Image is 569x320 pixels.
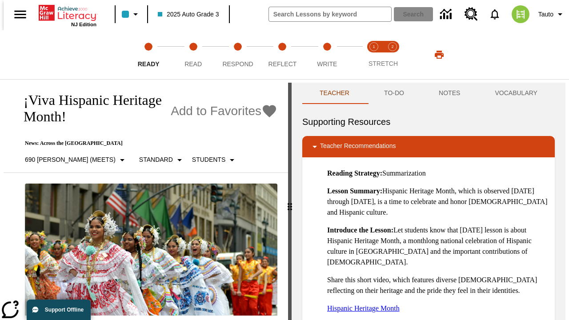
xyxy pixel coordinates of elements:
button: Scaffolds, Standard [136,152,188,168]
span: STRETCH [369,60,398,67]
div: reading [4,83,288,316]
img: avatar image [512,5,529,23]
text: 1 [373,44,375,49]
p: Standard [139,155,173,164]
span: Reflect [268,60,297,68]
button: Stretch Respond step 2 of 2 [380,30,405,79]
p: 690 [PERSON_NAME] (Meets) [25,155,116,164]
button: VOCABULARY [477,83,555,104]
a: Hispanic Heritage Month [327,304,400,312]
strong: Reading Strategy: [327,169,382,177]
span: Support Offline [45,307,84,313]
p: Hispanic Heritage Month, which is observed [DATE] through [DATE], is a time to celebrate and hono... [327,186,548,218]
span: NJ Edition [71,22,96,27]
button: Support Offline [27,300,91,320]
button: Respond step 3 of 5 [212,30,264,79]
a: Notifications [483,3,506,26]
button: NOTES [421,83,477,104]
button: Ready step 1 of 5 [123,30,174,79]
button: Select Lexile, 690 Lexile (Meets) [21,152,131,168]
span: Ready [138,60,160,68]
span: Respond [222,60,253,68]
button: Teacher [302,83,367,104]
div: Press Enter or Spacebar and then press right and left arrow keys to move the slider [288,83,292,320]
h6: Supporting Resources [302,115,555,129]
span: Write [317,60,337,68]
a: Data Center [435,2,459,27]
div: activity [292,83,565,320]
button: Add to Favorites - ¡Viva Hispanic Heritage Month! [171,104,277,119]
button: Write step 5 of 5 [301,30,353,79]
button: Profile/Settings [535,6,569,22]
span: Add to Favorites [171,104,261,118]
p: Summarization [327,168,548,179]
div: Teacher Recommendations [302,136,555,157]
a: Resource Center, Will open in new tab [459,2,483,26]
strong: Lesson Summary: [327,187,382,195]
button: TO-DO [367,83,421,104]
button: Select Student [188,152,241,168]
button: Reflect step 4 of 5 [256,30,308,79]
p: Let students know that [DATE] lesson is about Hispanic Heritage Month, a monthlong national celeb... [327,225,548,268]
p: News: Across the [GEOGRAPHIC_DATA] [14,140,277,147]
button: Open side menu [7,1,33,28]
button: Stretch Read step 1 of 2 [361,30,387,79]
button: Print [425,47,453,63]
h1: ¡Viva Hispanic Heritage Month! [14,92,166,125]
input: search field [269,7,391,21]
span: Tauto [538,10,553,19]
text: 2 [391,44,393,49]
strong: Introduce the Lesson: [327,226,393,234]
div: Instructional Panel Tabs [302,83,555,104]
button: Select a new avatar [506,3,535,26]
span: Read [184,60,202,68]
p: Students [192,155,225,164]
p: Teacher Recommendations [320,141,396,152]
p: Share this short video, which features diverse [DEMOGRAPHIC_DATA] reflecting on their heritage an... [327,275,548,296]
button: Read step 2 of 5 [167,30,219,79]
button: Class color is light blue. Change class color [118,6,144,22]
div: Home [39,3,96,27]
span: 2025 Auto Grade 3 [158,10,219,19]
